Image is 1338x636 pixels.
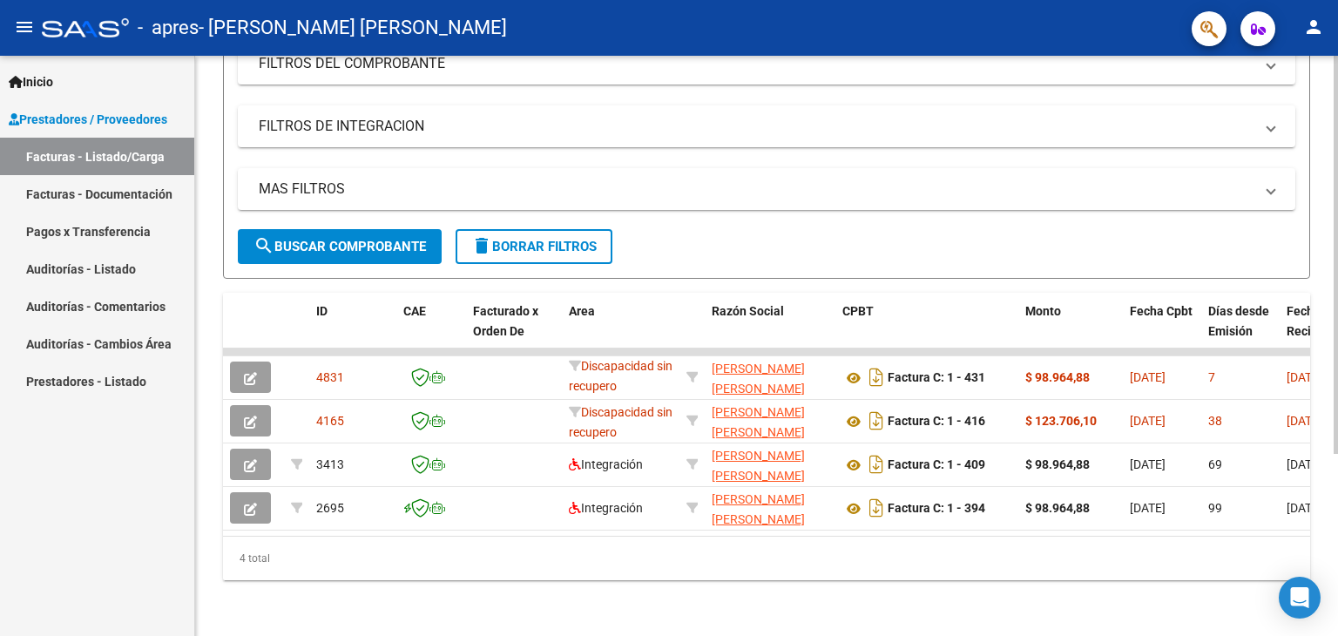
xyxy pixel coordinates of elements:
span: Discapacidad sin recupero [569,405,672,439]
datatable-header-cell: CPBT [835,293,1018,369]
span: [PERSON_NAME] [PERSON_NAME] [712,449,805,483]
span: ID [316,304,328,318]
datatable-header-cell: CAE [396,293,466,369]
span: 7 [1208,370,1215,384]
mat-icon: person [1303,17,1324,37]
span: 69 [1208,457,1222,471]
i: Descargar documento [865,363,888,391]
span: [DATE] [1130,370,1166,384]
strong: $ 98.964,88 [1025,501,1090,515]
span: [DATE] [1287,414,1322,428]
datatable-header-cell: Fecha Cpbt [1123,293,1201,369]
span: [PERSON_NAME] [PERSON_NAME] [712,362,805,396]
span: [DATE] [1287,370,1322,384]
datatable-header-cell: Area [562,293,679,369]
datatable-header-cell: Días desde Emisión [1201,293,1280,369]
div: 27388422470 [712,490,828,526]
mat-expansion-panel-header: FILTROS DE INTEGRACION [238,105,1295,147]
span: Prestadores / Proveedores [9,110,167,129]
i: Descargar documento [865,494,888,522]
span: Buscar Comprobante [253,239,426,254]
button: Borrar Filtros [456,229,612,264]
div: Open Intercom Messenger [1279,577,1321,619]
strong: Factura C: 1 - 409 [888,458,985,472]
span: Inicio [9,72,53,91]
span: [DATE] [1287,457,1322,471]
span: Integración [569,501,643,515]
span: 99 [1208,501,1222,515]
span: Facturado x Orden De [473,304,538,338]
span: Discapacidad sin recupero [569,359,672,393]
mat-panel-title: FILTROS DE INTEGRACION [259,117,1254,136]
span: - [PERSON_NAME] [PERSON_NAME] [199,9,507,47]
strong: Factura C: 1 - 431 [888,371,985,385]
span: CPBT [842,304,874,318]
div: 27388422470 [712,446,828,483]
span: Integración [569,457,643,471]
span: CAE [403,304,426,318]
div: 27388422470 [712,359,828,396]
strong: $ 123.706,10 [1025,414,1097,428]
strong: Factura C: 1 - 394 [888,502,985,516]
span: - apres [138,9,199,47]
span: [PERSON_NAME] [PERSON_NAME] [712,492,805,526]
span: 2695 [316,501,344,515]
span: [PERSON_NAME] [PERSON_NAME] [712,405,805,439]
span: 38 [1208,414,1222,428]
datatable-header-cell: Razón Social [705,293,835,369]
span: Borrar Filtros [471,239,597,254]
strong: Factura C: 1 - 416 [888,415,985,429]
span: [DATE] [1130,501,1166,515]
strong: $ 98.964,88 [1025,457,1090,471]
datatable-header-cell: Monto [1018,293,1123,369]
span: [DATE] [1130,414,1166,428]
button: Buscar Comprobante [238,229,442,264]
span: 4165 [316,414,344,428]
mat-icon: delete [471,235,492,256]
mat-icon: search [253,235,274,256]
i: Descargar documento [865,450,888,478]
span: Fecha Cpbt [1130,304,1193,318]
mat-expansion-panel-header: MAS FILTROS [238,168,1295,210]
span: Fecha Recibido [1287,304,1335,338]
mat-panel-title: FILTROS DEL COMPROBANTE [259,54,1254,73]
datatable-header-cell: ID [309,293,396,369]
div: 27388422470 [712,403,828,439]
div: 4 total [223,537,1310,580]
mat-icon: menu [14,17,35,37]
span: [DATE] [1287,501,1322,515]
span: Razón Social [712,304,784,318]
span: Monto [1025,304,1061,318]
span: [DATE] [1130,457,1166,471]
span: Días desde Emisión [1208,304,1269,338]
span: Area [569,304,595,318]
datatable-header-cell: Facturado x Orden De [466,293,562,369]
span: 4831 [316,370,344,384]
mat-expansion-panel-header: FILTROS DEL COMPROBANTE [238,43,1295,85]
i: Descargar documento [865,407,888,435]
mat-panel-title: MAS FILTROS [259,179,1254,199]
strong: $ 98.964,88 [1025,370,1090,384]
span: 3413 [316,457,344,471]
